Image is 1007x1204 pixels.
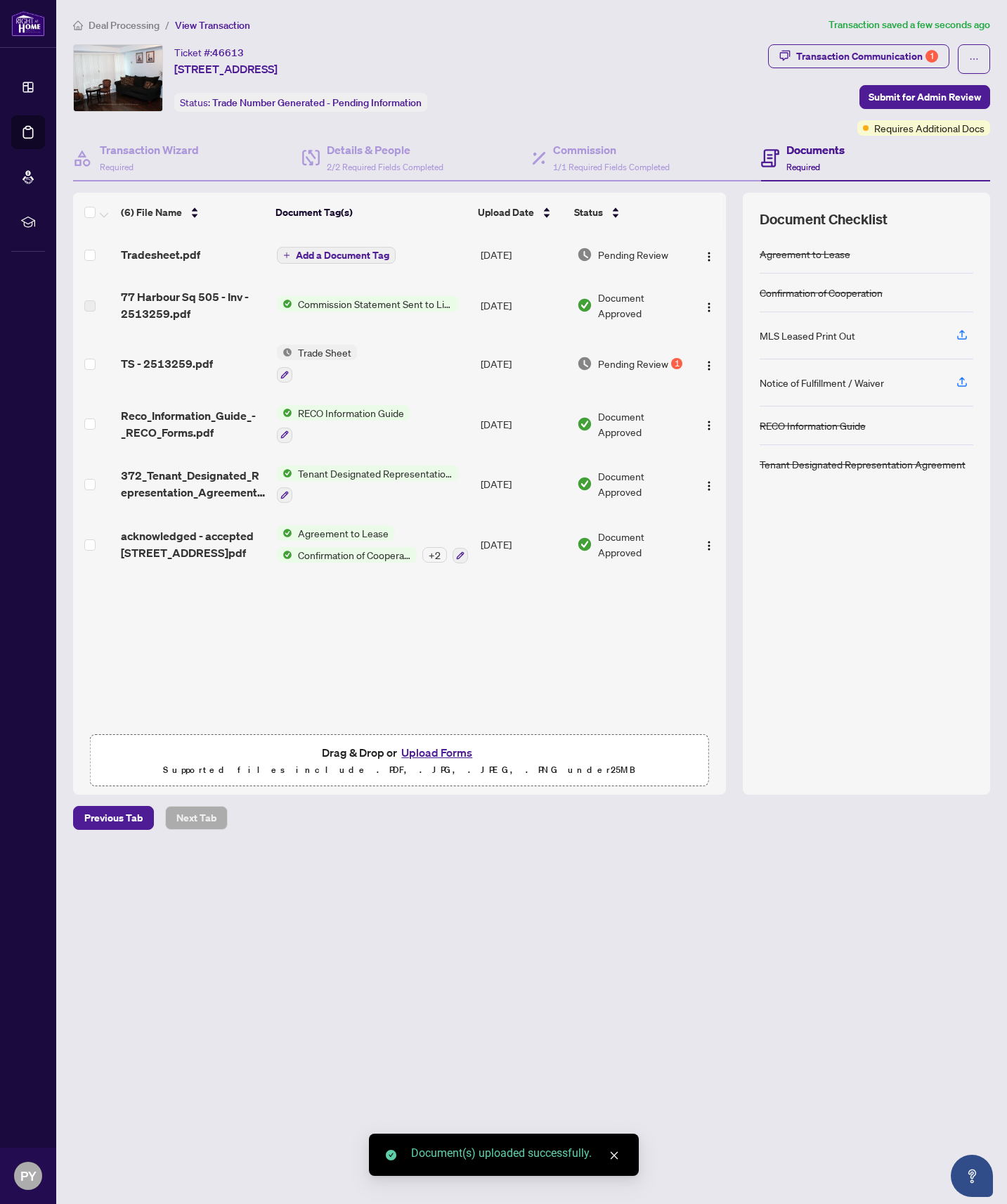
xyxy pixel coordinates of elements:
[553,162,670,172] span: 1/1 Required Fields Completed
[165,17,169,33] li: /
[115,193,270,232] th: (6) File Name
[869,86,981,108] span: Submit for Admin Review
[84,807,143,829] span: Previous Tab
[703,420,715,431] img: Logo
[121,205,182,220] span: (6) File Name
[698,533,720,556] button: Logo
[574,205,603,220] span: Status
[277,466,292,481] img: Status Icon
[292,345,357,360] span: Trade Sheet
[277,296,292,312] img: Status Icon
[703,540,715,551] img: Logo
[277,525,292,541] img: Status Icon
[73,20,83,30] span: home
[577,416,592,432] img: Document Status
[386,1150,396,1160] span: check-circle
[277,525,468,563] button: Status IconAgreement to LeaseStatus IconConfirmation of Cooperation+2
[577,297,592,313] img: Document Status
[277,246,396,264] button: Add a Document Tag
[277,345,292,360] img: Status Icon
[925,50,938,63] div: 1
[609,1151,619,1160] span: close
[598,468,686,499] span: Document Approved
[292,525,394,541] span: Agreement to Lease
[121,467,266,501] span: 372_Tenant_Designated_Representation_Agreement_-_PropTx-[PERSON_NAME].pdf
[327,162,443,172] span: 2/2 Required Fields Completed
[969,54,979,64] span: ellipsis
[598,356,668,371] span: Pending Review
[760,285,883,300] div: Confirmation of Cooperation
[174,93,427,112] div: Status:
[569,193,688,232] th: Status
[698,413,720,435] button: Logo
[760,210,888,229] span: Document Checklist
[703,251,715,262] img: Logo
[760,246,850,262] div: Agreement to Lease
[277,405,410,443] button: Status IconRECO Information Guide
[277,547,292,563] img: Status Icon
[760,456,966,472] div: Tenant Designated Representation Agreement
[768,44,949,68] button: Transaction Communication1
[577,356,592,371] img: Document Status
[397,743,476,762] button: Upload Forms
[292,296,459,312] span: Commission Statement Sent to Listing Brokerage
[327,141,443,158] h4: Details & People
[698,352,720,375] button: Logo
[121,288,266,322] span: 77 Harbour Sq 505 - Inv - 2513259.pdf
[422,547,447,563] div: + 2
[577,537,592,552] img: Document Status
[577,476,592,492] img: Document Status
[475,454,571,515] td: [DATE]
[20,1166,37,1186] span: PY
[478,205,534,220] span: Upload Date
[760,375,884,390] div: Notice of Fulfillment / Waiver
[121,527,266,561] span: acknowledged - accepted [STREET_ADDRESS]pdf
[99,762,700,779] p: Supported files include .PDF, .JPG, .JPEG, .PNG under 25 MB
[73,806,154,830] button: Previous Tab
[760,418,866,433] div: RECO Information Guide
[698,243,720,266] button: Logo
[598,409,686,440] span: Document Approved
[760,328,855,343] div: MLS Leased Print Out
[577,247,592,262] img: Document Status
[598,290,686,321] span: Document Approved
[786,162,820,172] span: Required
[174,60,278,77] span: [STREET_ADDRESS]
[703,480,715,492] img: Logo
[475,277,571,333] td: [DATE]
[277,296,459,312] button: Status IconCommission Statement Sent to Listing Brokerage
[411,1145,622,1162] div: Document(s) uploaded successfully.
[11,11,45,37] img: logo
[89,19,160,32] span: Deal Processing
[475,333,571,394] td: [DATE]
[859,85,990,109] button: Submit for Admin Review
[277,466,459,504] button: Status IconTenant Designated Representation Agreement
[698,294,720,316] button: Logo
[277,345,357,383] button: Status IconTrade Sheet
[100,162,134,172] span: Required
[212,46,244,59] span: 46613
[786,141,845,158] h4: Documents
[472,193,568,232] th: Upload Date
[475,394,571,454] td: [DATE]
[292,547,417,563] span: Confirmation of Cooperation
[121,407,266,441] span: Reco_Information_Guide_-_RECO_Forms.pdf
[322,743,476,762] span: Drag & Drop or
[292,466,459,481] span: Tenant Designated Representation Agreement
[606,1148,622,1163] a: Close
[874,120,985,136] span: Requires Additional Docs
[212,96,422,109] span: Trade Number Generated - Pending Information
[292,405,410,421] span: RECO Information Guide
[91,735,708,787] span: Drag & Drop orUpload FormsSupported files include .PDF, .JPG, .JPEG, .PNG under25MB
[121,355,213,372] span: TS - 2513259.pdf
[174,44,244,60] div: Ticket #:
[598,529,686,560] span: Document Approved
[475,232,571,277] td: [DATE]
[553,141,670,158] h4: Commission
[270,193,472,232] th: Document Tag(s)
[74,45,162,111] img: IMG-C12297444_1.jpg
[100,141,199,158] h4: Transaction Wizard
[277,405,292,421] img: Status Icon
[829,17,990,33] article: Transaction saved a few seconds ago
[671,358,682,369] div: 1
